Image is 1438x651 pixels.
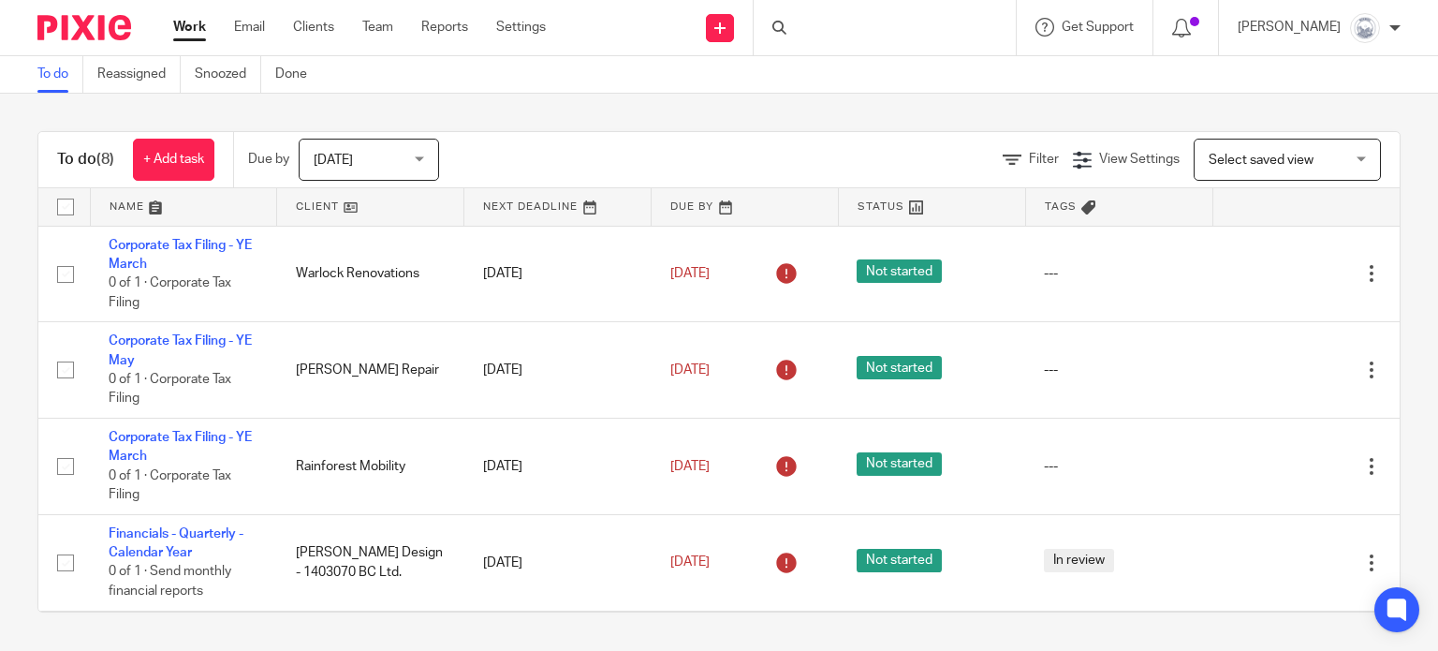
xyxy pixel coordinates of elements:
img: Copy%20of%20Rockies%20accounting%20v3%20(1).png [1350,13,1380,43]
span: Not started [857,259,942,283]
a: Settings [496,18,546,37]
h1: To do [57,150,114,170]
span: 0 of 1 · Corporate Tax Filing [109,373,231,406]
span: 0 of 1 · Corporate Tax Filing [109,469,231,502]
a: Corporate Tax Filing - YE May [109,334,252,366]
span: Not started [857,549,942,572]
td: [DATE] [464,514,652,611]
img: Pixie [37,15,131,40]
p: Due by [248,150,289,169]
span: 0 of 1 · Send monthly financial reports [109,566,231,599]
div: --- [1044,361,1194,379]
span: In review [1044,549,1114,572]
td: [PERSON_NAME] Design - 1403070 BC Ltd. [277,514,464,611]
span: Not started [857,356,942,379]
div: --- [1044,457,1194,476]
span: Not started [857,452,942,476]
span: [DATE] [314,154,353,167]
td: Rainforest Mobility [277,419,464,515]
td: [PERSON_NAME] Repair [277,322,464,419]
a: Reports [421,18,468,37]
a: Team [362,18,393,37]
a: Reassigned [97,56,181,93]
div: --- [1044,264,1194,283]
p: [PERSON_NAME] [1238,18,1341,37]
span: (8) [96,152,114,167]
span: [DATE] [670,363,710,377]
span: Get Support [1062,21,1134,34]
a: Done [275,56,321,93]
a: Clients [293,18,334,37]
span: View Settings [1099,153,1180,166]
span: [DATE] [670,556,710,570]
a: Email [234,18,265,37]
span: 0 of 1 · Corporate Tax Filing [109,276,231,309]
a: + Add task [133,139,214,181]
td: [DATE] [464,419,652,515]
a: Snoozed [195,56,261,93]
td: [DATE] [464,322,652,419]
span: Tags [1045,201,1077,212]
span: Filter [1029,153,1059,166]
span: [DATE] [670,267,710,280]
span: Select saved view [1209,154,1313,167]
span: [DATE] [670,460,710,473]
a: Corporate Tax Filing - YE March [109,431,252,463]
td: [DATE] [464,226,652,322]
td: Warlock Renovations [277,226,464,322]
a: Corporate Tax Filing - YE March [109,239,252,271]
a: To do [37,56,83,93]
a: Financials - Quarterly - Calendar Year [109,527,243,559]
a: Work [173,18,206,37]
